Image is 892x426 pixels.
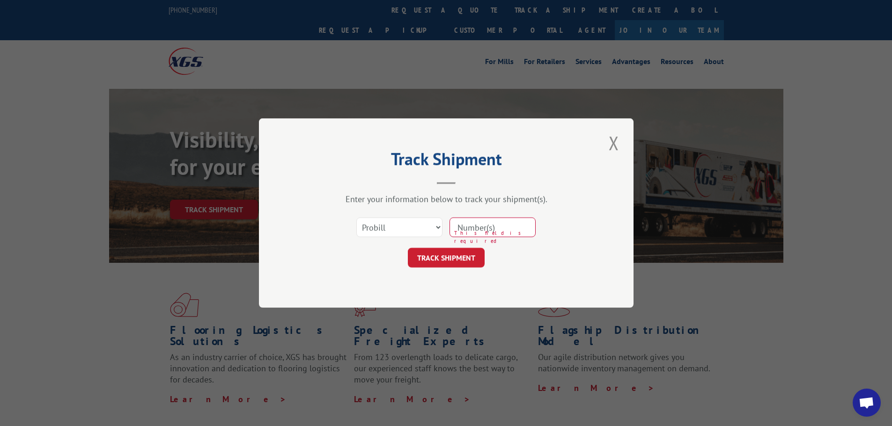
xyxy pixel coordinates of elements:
[306,194,587,204] div: Enter your information below to track your shipment(s).
[853,389,881,417] a: Open chat
[606,130,622,156] button: Close modal
[306,152,587,170] h2: Track Shipment
[454,229,536,245] span: This field is required
[408,248,485,267] button: TRACK SHIPMENT
[450,217,536,237] input: Number(s)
